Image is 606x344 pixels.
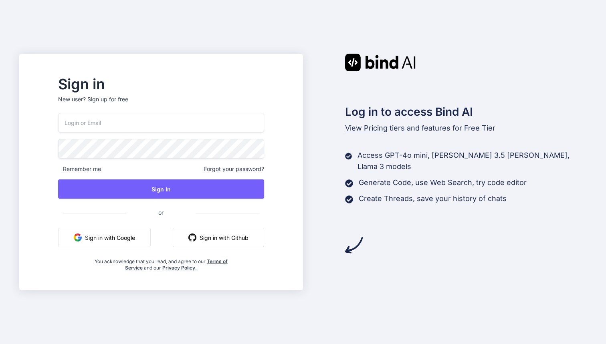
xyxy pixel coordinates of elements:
[358,150,587,172] p: Access GPT-4o mini, [PERSON_NAME] 3.5 [PERSON_NAME], Llama 3 models
[58,228,151,247] button: Sign in with Google
[58,179,264,199] button: Sign In
[58,113,264,133] input: Login or Email
[162,265,197,271] a: Privacy Policy.
[345,123,587,134] p: tiers and features for Free Tier
[345,103,587,120] h2: Log in to access Bind AI
[126,203,196,222] span: or
[188,233,196,241] img: github
[125,258,228,271] a: Terms of Service
[345,236,363,254] img: arrow
[204,165,264,173] span: Forgot your password?
[58,165,101,173] span: Remember me
[92,253,230,271] div: You acknowledge that you read, and agree to our and our
[345,54,416,71] img: Bind AI logo
[345,124,388,132] span: View Pricing
[58,78,264,91] h2: Sign in
[74,233,82,241] img: google
[87,95,128,103] div: Sign up for free
[173,228,264,247] button: Sign in with Github
[58,95,264,113] p: New user?
[359,177,527,188] p: Generate Code, use Web Search, try code editor
[359,193,507,204] p: Create Threads, save your history of chats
